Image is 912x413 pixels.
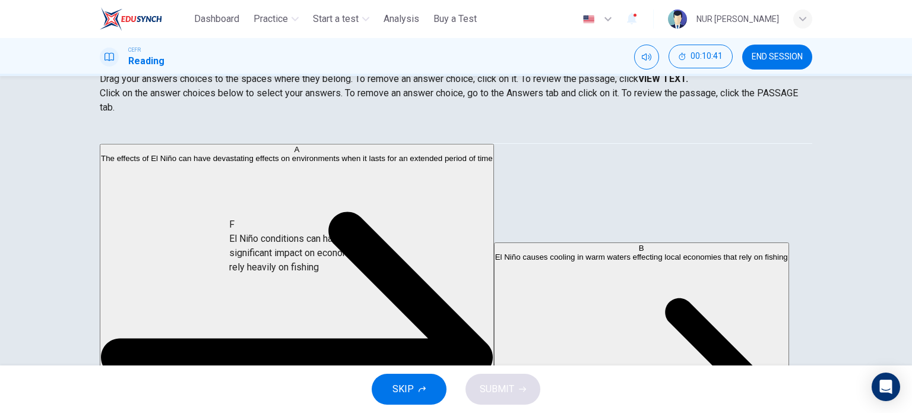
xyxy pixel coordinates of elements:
span: Buy a Test [433,12,477,26]
button: Start a test [308,8,374,30]
span: The effects of El Niño can have devastating effects on environments when it lasts for an extended... [101,154,493,163]
button: Buy a Test [429,8,482,30]
button: END SESSION [742,45,812,70]
img: ELTC logo [100,7,162,31]
span: END SESSION [752,52,803,62]
img: en [581,15,596,24]
span: Analysis [384,12,419,26]
span: Practice [254,12,288,26]
button: Practice [249,8,303,30]
button: SKIP [372,374,446,405]
a: ELTC logo [100,7,189,31]
span: 00:10:41 [691,52,723,61]
div: B [495,244,788,253]
div: Hide [669,45,733,70]
p: Click on the answer choices below to select your answers. To remove an answer choice, go to the A... [100,86,812,115]
span: Start a test [313,12,359,26]
span: Dashboard [194,12,239,26]
h1: Reading [128,54,164,68]
strong: VIEW TEXT. [638,73,688,84]
span: SKIP [392,381,414,398]
img: Profile picture [668,10,687,29]
span: CEFR [128,46,141,54]
div: Open Intercom Messenger [872,373,900,401]
button: Analysis [379,8,424,30]
p: Drag your answers choices to the spaces where they belong. To remove an answer choice, click on i... [100,72,812,86]
button: Dashboard [189,8,244,30]
div: Choose test type tabs [100,115,812,143]
div: Mute [634,45,659,70]
button: 00:10:41 [669,45,733,68]
span: El Niño causes cooling in warm waters effecting local economies that rely on fishing [495,253,788,261]
div: NUR [PERSON_NAME] [696,12,779,26]
div: A [101,145,493,154]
